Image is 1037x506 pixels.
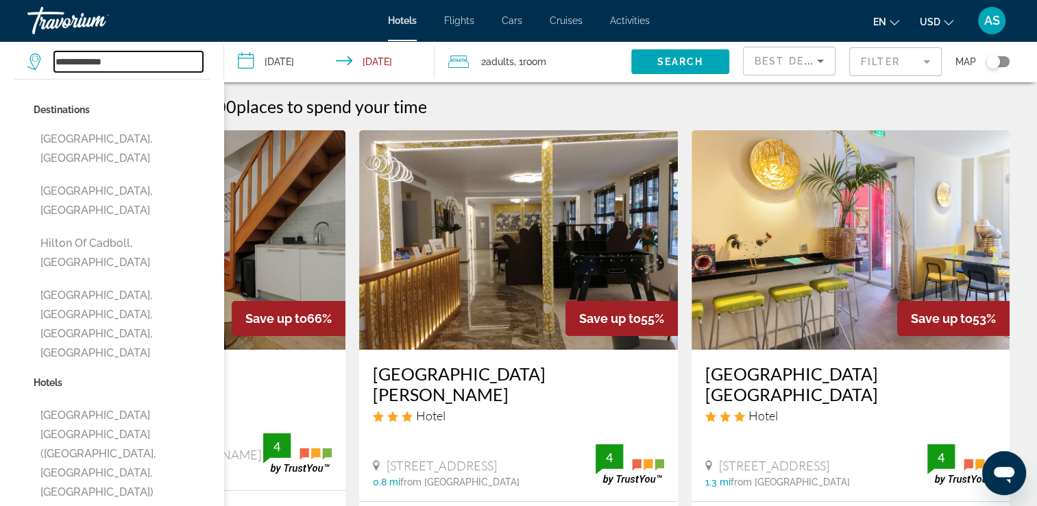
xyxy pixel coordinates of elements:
div: 3 star Hotel [705,408,996,423]
div: 55% [565,301,678,336]
button: Travelers: 2 adults, 0 children [435,41,631,82]
iframe: Bouton de lancement de la fenêtre de messagerie [982,451,1026,495]
button: Check-in date: Dec 11, 2025 Check-out date: Dec 13, 2025 [224,41,435,82]
mat-select: Sort by [755,53,824,69]
span: en [873,16,886,27]
a: Flights [444,15,474,26]
span: Save up to [579,311,641,326]
img: trustyou-badge.svg [596,444,664,485]
button: Toggle map [976,56,1010,68]
div: 4 [596,449,623,466]
span: from [GEOGRAPHIC_DATA] [731,477,850,487]
a: Travorium [27,3,164,38]
span: Best Deals [755,56,826,67]
span: Save up to [245,311,307,326]
button: Change language [873,12,899,32]
span: from [GEOGRAPHIC_DATA] [400,477,520,487]
button: Change currency [920,12,953,32]
span: 0.8 mi [373,477,400,487]
a: Hotels [388,15,417,26]
span: Search [657,56,703,67]
button: [GEOGRAPHIC_DATA], [GEOGRAPHIC_DATA], [GEOGRAPHIC_DATA], [GEOGRAPHIC_DATA] [34,282,210,366]
a: [GEOGRAPHIC_DATA] [GEOGRAPHIC_DATA] [705,363,996,405]
img: trustyou-badge.svg [263,433,332,474]
span: Hotel [748,408,778,423]
a: [GEOGRAPHIC_DATA][PERSON_NAME] [373,363,663,405]
span: 1.3 mi [705,477,731,487]
button: [GEOGRAPHIC_DATA] [GEOGRAPHIC_DATA] ([GEOGRAPHIC_DATA], [GEOGRAPHIC_DATA], [GEOGRAPHIC_DATA]) [34,402,210,505]
button: User Menu [974,6,1010,35]
div: 53% [897,301,1010,336]
button: [GEOGRAPHIC_DATA], [GEOGRAPHIC_DATA] [34,178,210,224]
h2: 1500 [195,96,427,117]
button: Search [631,49,729,74]
a: Cruises [550,15,583,26]
span: USD [920,16,940,27]
a: Activities [610,15,650,26]
span: [STREET_ADDRESS] [387,458,497,473]
span: Room [523,56,546,67]
img: Hotel image [359,130,677,350]
div: 4 [263,438,291,455]
button: [GEOGRAPHIC_DATA], [GEOGRAPHIC_DATA] [34,126,210,171]
span: Adults [486,56,514,67]
span: 2 [481,52,514,71]
div: 66% [232,301,345,336]
p: Hotels [34,373,210,392]
p: Destinations [34,100,210,119]
img: Hotel image [692,130,1010,350]
span: AS [984,14,1000,27]
span: [STREET_ADDRESS] [719,458,829,473]
span: Hotel [416,408,446,423]
span: Save up to [911,311,973,326]
span: places to spend your time [236,96,427,117]
img: trustyou-badge.svg [927,444,996,485]
button: Hilton Of Cadboll, [GEOGRAPHIC_DATA] [34,230,210,276]
button: Filter [849,47,942,77]
div: 4 [927,449,955,466]
span: , 1 [514,52,546,71]
div: 3 star Hotel [373,408,663,423]
span: Map [955,52,976,71]
a: Cars [502,15,522,26]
